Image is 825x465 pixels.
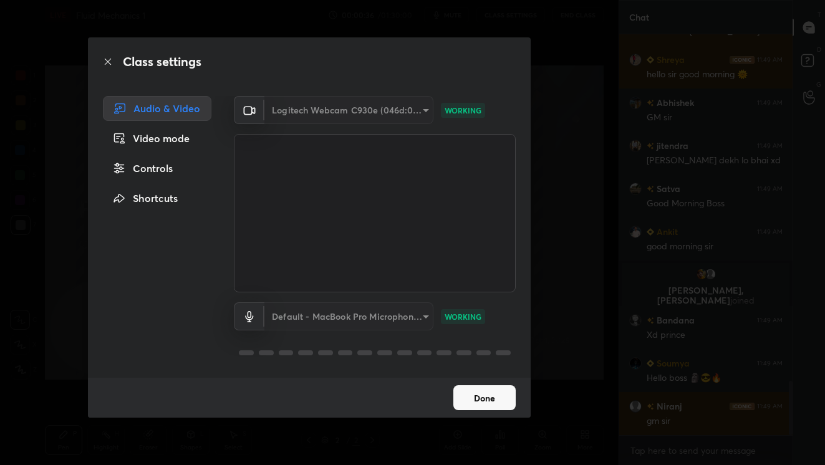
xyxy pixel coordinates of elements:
[103,96,211,121] div: Audio & Video
[264,302,433,330] div: Logitech Webcam C930e (046d:0843)
[264,96,433,124] div: Logitech Webcam C930e (046d:0843)
[445,105,481,116] p: WORKING
[123,52,201,71] h2: Class settings
[453,385,516,410] button: Done
[103,186,211,211] div: Shortcuts
[445,311,481,322] p: WORKING
[103,126,211,151] div: Video mode
[103,156,211,181] div: Controls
